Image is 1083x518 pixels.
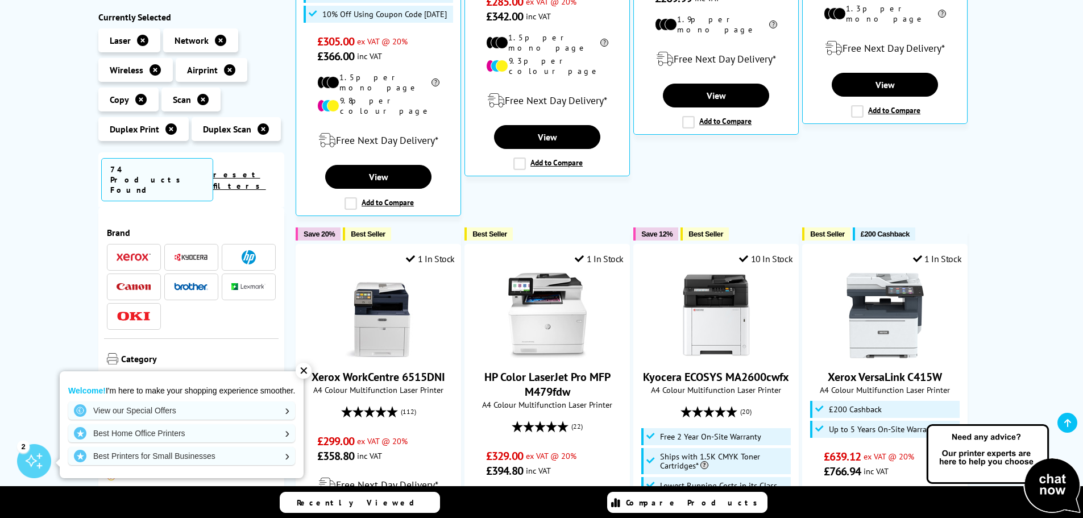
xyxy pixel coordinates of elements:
div: Currently Selected [98,11,285,23]
span: Network [175,35,209,46]
a: Best Home Office Printers [68,424,295,442]
div: 10 In Stock [739,253,792,264]
span: Wireless [110,64,143,76]
div: 1 In Stock [406,253,455,264]
a: HP [231,250,265,264]
span: Airprint [187,64,218,76]
img: OKI [117,312,151,321]
div: modal_delivery [302,125,455,156]
span: ex VAT @ 20% [357,36,408,47]
span: Ships with 1.5K CMYK Toner Cartridges* [660,452,789,470]
span: Category [121,353,276,367]
label: Add to Compare [851,105,920,118]
span: A4 Colour Multifunction Laser Printer [640,384,792,395]
span: Save 12% [641,230,673,238]
li: 1.5p per mono page [486,32,608,53]
button: Best Seller [464,227,513,241]
img: Kyocera [174,253,208,262]
span: Best Seller [810,230,845,238]
div: modal_delivery [302,469,455,501]
a: HP Color LaserJet Pro MFP M479fdw [505,349,590,360]
a: Lexmark [231,280,265,294]
img: Kyocera ECOSYS MA2600cwfx [674,273,759,358]
button: £200 Cashback [853,227,915,241]
a: HP Color LaserJet Pro MFP M479fdw [484,370,611,399]
img: HP [242,250,256,264]
strong: Welcome! [68,386,106,395]
span: Duplex Scan [203,123,251,135]
img: Xerox [117,254,151,262]
li: 9.8p per colour page [317,96,439,116]
span: inc VAT [357,450,382,461]
span: £358.80 [317,449,354,463]
img: HP Color LaserJet Pro MFP M479fdw [505,273,590,358]
img: Category [107,353,118,364]
a: OKI [117,309,151,324]
img: Open Live Chat window [924,422,1083,516]
img: Canon [117,283,151,291]
a: Compare Products [607,492,767,513]
span: inc VAT [526,465,551,476]
img: Xerox WorkCentre 6515DNI [336,273,421,358]
span: inc VAT [357,51,382,61]
a: Kyocera [174,250,208,264]
a: View our Special Offers [68,401,295,420]
span: £200 Cashback [829,405,882,414]
span: Duplex Print [110,123,159,135]
a: View [325,165,431,189]
img: Xerox VersaLink C415W [843,273,928,358]
a: View [494,125,600,149]
span: ex VAT @ 20% [526,450,576,461]
span: £329.00 [486,449,523,463]
span: ex VAT @ 20% [864,451,914,462]
span: Best Seller [688,230,723,238]
span: £366.00 [317,49,354,64]
span: £394.80 [486,463,523,478]
img: Brother [174,283,208,291]
button: Best Seller [680,227,729,241]
a: Recently Viewed [280,492,440,513]
span: Compare Products [626,498,764,508]
button: Best Seller [343,227,391,241]
div: 2 [17,440,30,453]
a: View [663,84,769,107]
span: Up to 5 Years On-Site Warranty* [829,425,941,434]
span: Best Seller [351,230,385,238]
li: 1.9p per mono page [655,14,777,35]
div: 1 In Stock [575,253,624,264]
a: Xerox WorkCentre 6515DNI [336,349,421,360]
a: Xerox [117,250,151,264]
p: I'm here to make your shopping experience smoother. [68,386,295,396]
span: Save 20% [304,230,335,238]
span: Brand [107,227,276,238]
span: £766.94 [824,464,861,479]
span: Laser [110,35,131,46]
span: Scan [173,94,191,105]
div: modal_delivery [471,85,624,117]
div: modal_delivery [640,43,792,75]
a: View [832,73,937,97]
li: 9.3p per colour page [486,56,608,76]
a: Best Printers for Small Businesses [68,447,295,465]
span: inc VAT [526,11,551,22]
span: Copy [110,94,129,105]
span: inc VAT [864,466,889,476]
div: modal_delivery [808,32,961,64]
span: £200 Cashback [861,230,910,238]
span: A4 Colour Multifunction Laser Printer [808,384,961,395]
span: (112) [401,401,416,422]
div: ✕ [296,363,312,379]
span: (22) [571,416,583,437]
span: £342.00 [486,9,523,24]
span: ex VAT @ 20% [357,436,408,446]
a: Xerox VersaLink C415W [828,370,942,384]
label: Add to Compare [513,158,583,170]
span: 10% Off Using Coupon Code [DATE] [322,10,447,19]
a: reset filters [213,169,266,191]
span: Free 2 Year On-Site Warranty [660,432,761,441]
li: 1.3p per mono page [824,3,946,24]
a: Kyocera ECOSYS MA2600cwfx [674,349,759,360]
span: Best Seller [472,230,507,238]
span: Recently Viewed [297,498,426,508]
button: Best Seller [802,227,850,241]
